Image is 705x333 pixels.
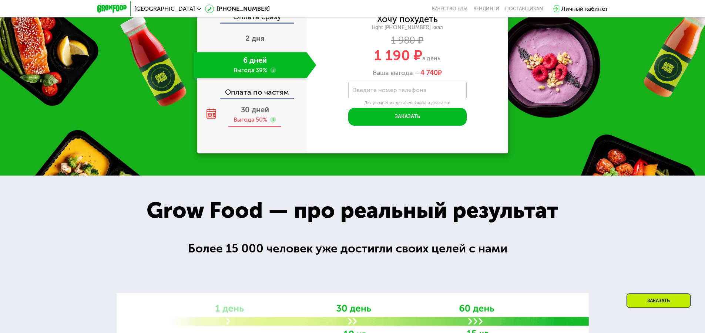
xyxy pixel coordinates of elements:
[374,47,422,64] span: 1 190 ₽
[420,69,438,77] span: 4 740
[377,15,438,23] div: Хочу похудеть
[348,100,467,106] div: Для уточнения деталей заказа и доставки
[205,4,270,13] a: [PHONE_NUMBER]
[307,37,508,45] div: 1 980 ₽
[307,24,508,31] div: Light [PHONE_NUMBER] ккал
[353,88,426,92] label: Введите номер телефона
[134,6,195,12] span: [GEOGRAPHIC_DATA]
[241,105,269,114] span: 30 дней
[561,4,608,13] div: Личный кабинет
[130,194,574,227] div: Grow Food — про реальный результат
[420,69,442,77] span: ₽
[627,293,691,308] div: Заказать
[348,108,467,126] button: Заказать
[198,13,307,23] div: Оплата сразу
[473,6,499,12] a: Вендинги
[234,116,267,124] div: Выгода 50%
[432,6,467,12] a: Качество еды
[188,239,517,258] div: Более 15 000 человек уже достигли своих целей с нами
[198,81,307,98] div: Оплата по частям
[245,34,265,43] span: 2 дня
[422,55,440,62] span: в день
[505,6,543,12] div: поставщикам
[307,69,508,77] div: Ваша выгода —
